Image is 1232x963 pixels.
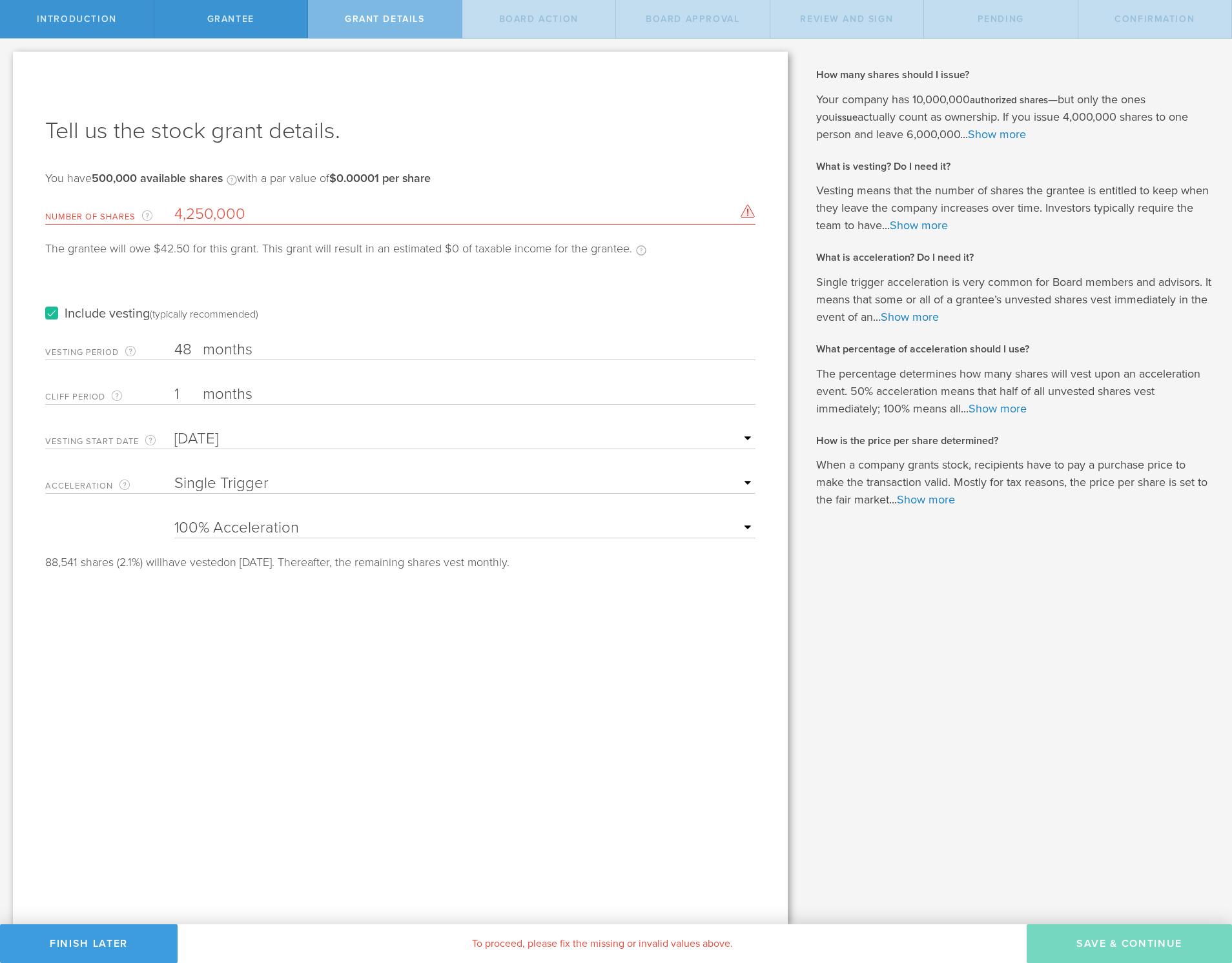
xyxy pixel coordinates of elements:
[45,116,755,147] h1: Tell us the stock grant details.
[203,385,332,407] label: months
[174,340,755,360] input: Number of months
[92,171,223,185] b: 500,000 available shares
[816,250,1213,265] h2: What is acceleration? Do I need it?
[816,274,1213,326] p: Single trigger acceleration is very common for Board members and advisors. It means that some or ...
[816,68,1213,82] h2: How many shares should I issue?
[207,14,254,25] span: Grantee
[45,389,174,404] label: Cliff Period
[816,365,1213,418] p: The percentage determines how many shares will vest upon an acceleration event. 50% acceleration ...
[1027,924,1232,963] button: Save & Continue
[646,14,739,25] span: Board Approval
[969,401,1027,416] a: Show more
[45,345,174,360] label: Vesting Period
[45,307,258,321] label: Include vesting
[1114,14,1195,25] span: Confirmation
[890,218,948,232] a: Show more
[174,429,755,449] input: Required
[816,434,1213,448] h2: How is the price per share determined?
[968,127,1026,141] a: Show more
[45,434,174,449] label: Vesting Start Date
[816,159,1213,174] h2: What is vesting? Do I need it?
[345,14,425,25] span: Grant Details
[800,14,893,25] span: Review and Sign
[45,556,755,568] div: 88,541 shares (2.1%) will on [DATE]. Thereafter, the remaining shares vest monthly.
[203,340,332,362] label: months
[174,385,755,404] input: Number of months
[881,310,939,324] a: Show more
[978,14,1024,25] span: Pending
[816,91,1213,143] p: Your company has 10,000,000 —but only the ones you actually count as ownership. If you issue 4,00...
[174,205,755,224] input: Required
[329,171,431,185] b: $0.00001 per share
[970,94,1048,106] b: authorized shares
[835,112,857,123] b: issue
[897,492,955,507] a: Show more
[37,14,117,25] span: Introduction
[150,308,258,321] div: (typically recommended)
[816,456,1213,509] p: When a company grants stock, recipients have to pay a purchase price to make the transaction vali...
[45,172,431,198] div: You have
[499,14,579,25] span: Board Action
[45,243,646,269] div: The grantee will owe $42.50 for this grant. This grant will result in an estimated $0 of taxable ...
[162,555,223,569] span: have vested
[178,924,1027,963] div: To proceed, please fix the missing or invalid values above.
[237,171,431,185] span: with a par value of
[45,478,174,493] label: Acceleration
[45,209,174,224] label: Number of Shares
[816,182,1213,234] p: Vesting means that the number of shares the grantee is entitled to keep when they leave the compa...
[816,342,1213,356] h2: What percentage of acceleration should I use?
